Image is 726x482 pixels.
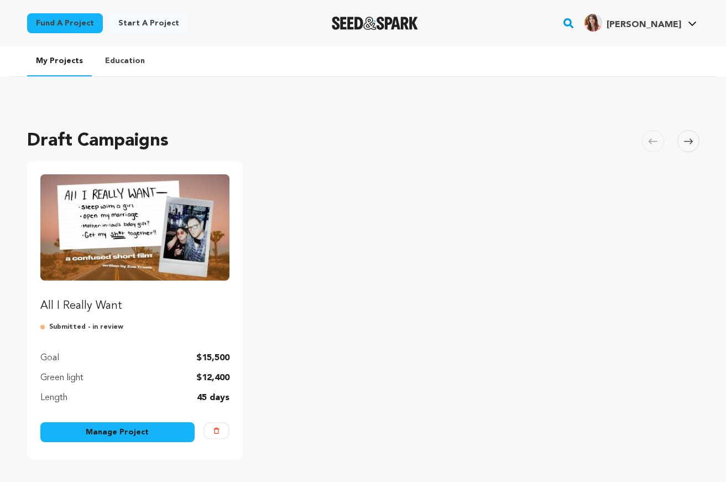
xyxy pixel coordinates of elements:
p: 45 days [197,391,229,405]
h2: Draft Campaigns [27,128,169,154]
p: Length [40,391,67,405]
a: Education [96,46,154,75]
p: $15,500 [196,351,229,365]
a: Zoe T.'s Profile [582,12,699,32]
span: Zoe T.'s Profile [582,12,699,35]
img: Seed&Spark Logo Dark Mode [332,17,419,30]
img: submitted-for-review.svg [40,323,49,331]
img: 8c3caa06b778bd7d.png [584,14,602,32]
a: Fund All I Really Want [40,174,230,314]
a: Manage Project [40,422,195,442]
a: Seed&Spark Homepage [332,17,419,30]
p: All I Really Want [40,298,230,314]
a: Fund a project [27,13,103,33]
a: Start a project [109,13,188,33]
p: Green light [40,371,83,385]
a: My Projects [27,46,92,76]
p: $12,400 [196,371,229,385]
img: trash-empty.svg [213,428,220,434]
div: Zoe T.'s Profile [584,14,681,32]
span: [PERSON_NAME] [607,20,681,29]
p: Goal [40,351,59,365]
p: Submitted - in review [40,323,230,331]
